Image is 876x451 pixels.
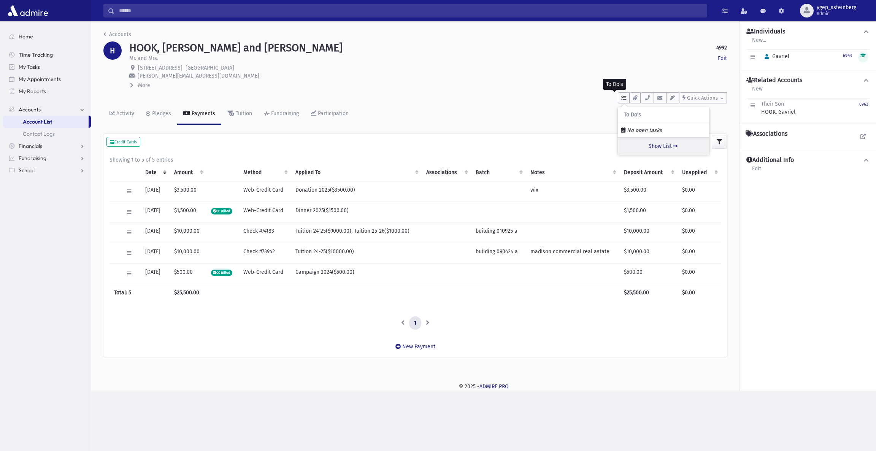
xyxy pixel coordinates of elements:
span: Account List [23,118,52,125]
td: $10,000.00 [619,243,678,263]
a: Pledges [140,103,177,125]
span: [PERSON_NAME][EMAIL_ADDRESS][DOMAIN_NAME] [138,73,259,79]
h1: HOOK, [PERSON_NAME] and [PERSON_NAME] [129,41,343,54]
a: Participation [305,103,355,125]
a: Edit [718,54,727,62]
th: Unapplied: activate to sort column ascending [678,164,721,181]
th: Batch: activate to sort column ascending [471,164,525,181]
span: To Do's [624,112,641,118]
h4: Associations [746,130,787,138]
small: 6963 [859,102,868,107]
td: wix [526,181,619,202]
button: Additional Info [746,156,870,164]
div: H [103,41,122,60]
td: $1,500.00 [170,202,206,222]
span: ygep_ssteinberg [817,5,856,11]
a: ADMIRE PRO [479,383,509,390]
button: Credit Cards [106,137,140,147]
td: building 090424 a [471,243,525,263]
span: Fundraising [19,155,46,162]
div: No open tasks [621,126,706,134]
th: Notes: activate to sort column ascending [526,164,619,181]
a: Home [3,30,91,43]
a: Contact Logs [3,128,91,140]
a: 1 [409,316,421,330]
td: $3,500.00 [619,181,678,202]
small: Credit Cards [110,140,137,145]
a: New [752,84,763,98]
td: $10,000.00 [170,222,206,243]
div: Fundraising [270,110,299,117]
div: To Do's [603,79,626,90]
a: Fundraising [3,152,91,164]
th: Associations: activate to sort column ascending [422,164,471,181]
img: AdmirePro [6,3,50,18]
input: Search [114,4,706,17]
td: $3,500.00 [170,181,206,202]
th: Amount: activate to sort column ascending [170,164,206,181]
span: Contact Logs [23,130,55,137]
h4: Related Accounts [746,76,802,84]
td: [DATE] [141,202,170,222]
td: $0.00 [678,263,721,284]
a: Edit [752,164,762,178]
a: Accounts [103,31,131,38]
a: New... [752,36,766,49]
td: $10,000.00 [619,222,678,243]
span: Gavriel [761,53,789,60]
span: Quick Actions [687,95,718,101]
nav: breadcrumb [103,30,131,41]
th: Method: activate to sort column ascending [239,164,291,181]
a: My Reports [3,85,91,97]
a: New Payment [389,337,441,356]
td: $1,500.00 [619,202,678,222]
small: 6963 [843,53,852,58]
td: [DATE] [141,222,170,243]
td: Check #73942 [239,243,291,263]
td: $0.00 [678,202,721,222]
td: [DATE] [141,243,170,263]
a: Financials [3,140,91,152]
span: Financials [19,143,42,149]
span: More [138,82,150,89]
span: [STREET_ADDRESS] [138,65,182,71]
span: CC Billed [211,270,232,276]
td: Web-Credit Card [239,181,291,202]
a: Payments [177,103,221,125]
button: Related Accounts [746,76,870,84]
a: School [3,164,91,176]
a: Accounts [3,103,91,116]
td: Tuition 24-25($9000.00), Tuition 25-26($1000.00) [291,222,422,243]
th: $25,500.00 [170,284,206,301]
td: $10,000.00 [170,243,206,263]
td: Tuition 24-25($10000.00) [291,243,422,263]
p: Mr. and Mrs. [129,54,158,62]
a: Tuition [221,103,258,125]
a: Fundraising [258,103,305,125]
button: Individuals [746,28,870,36]
td: Web-Credit Card [239,263,291,284]
span: My Reports [19,88,46,95]
span: Time Tracking [19,51,53,58]
td: [DATE] [141,181,170,202]
td: building 010925 a [471,222,525,243]
span: CC Billed [211,208,232,214]
span: Their Son [761,101,784,107]
div: Tuition [234,110,252,117]
div: Activity [115,110,134,117]
th: Date: activate to sort column ascending [141,164,170,181]
div: Participation [316,110,349,117]
div: © 2025 - [103,383,864,391]
a: Time Tracking [3,49,91,61]
a: Account List [3,116,89,128]
td: $0.00 [678,222,721,243]
td: $0.00 [678,243,721,263]
button: Quick Actions [679,92,727,103]
td: [DATE] [141,263,170,284]
td: Dinner 2025($1500.00) [291,202,422,222]
td: Check #74183 [239,222,291,243]
td: Campaign 2024($500.00) [291,263,422,284]
td: Web-Credit Card [239,202,291,222]
div: Payments [190,110,215,117]
td: $500.00 [619,263,678,284]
